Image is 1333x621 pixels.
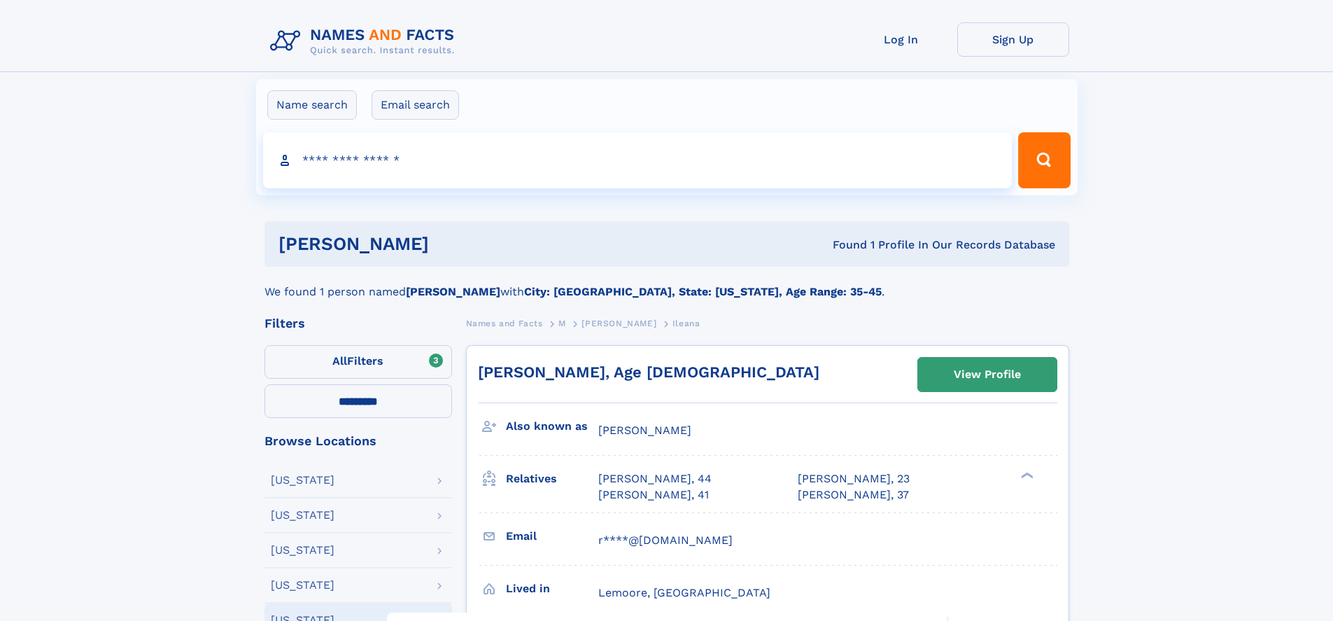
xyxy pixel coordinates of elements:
[845,22,957,57] a: Log In
[267,90,357,120] label: Name search
[598,424,691,437] span: [PERSON_NAME]
[271,510,334,521] div: [US_STATE]
[598,471,712,487] a: [PERSON_NAME], 44
[506,577,598,601] h3: Lived in
[798,487,909,503] a: [PERSON_NAME], 37
[506,524,598,548] h3: Email
[918,358,1057,391] a: View Profile
[506,467,598,491] h3: Relatives
[372,90,459,120] label: Email search
[957,22,1069,57] a: Sign Up
[406,285,500,298] b: [PERSON_NAME]
[524,285,882,298] b: City: [GEOGRAPHIC_DATA], State: [US_STATE], Age Range: 35-45
[478,363,819,381] a: [PERSON_NAME], Age [DEMOGRAPHIC_DATA]
[630,237,1055,253] div: Found 1 Profile In Our Records Database
[558,314,566,332] a: M
[506,414,598,438] h3: Also known as
[265,317,452,330] div: Filters
[278,235,631,253] h1: [PERSON_NAME]
[271,580,334,591] div: [US_STATE]
[954,358,1021,391] div: View Profile
[1017,471,1034,480] div: ❯
[271,545,334,556] div: [US_STATE]
[598,586,770,599] span: Lemoore, [GEOGRAPHIC_DATA]
[581,314,656,332] a: [PERSON_NAME]
[598,487,709,503] a: [PERSON_NAME], 41
[265,267,1069,300] div: We found 1 person named with .
[265,435,452,447] div: Browse Locations
[265,345,452,379] label: Filters
[263,132,1013,188] input: search input
[558,319,566,328] span: M
[581,319,656,328] span: [PERSON_NAME]
[265,22,466,60] img: Logo Names and Facts
[466,314,543,332] a: Names and Facts
[798,471,910,487] a: [PERSON_NAME], 23
[1018,132,1070,188] button: Search Button
[271,475,334,486] div: [US_STATE]
[332,354,347,368] span: All
[672,319,700,328] span: Ileana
